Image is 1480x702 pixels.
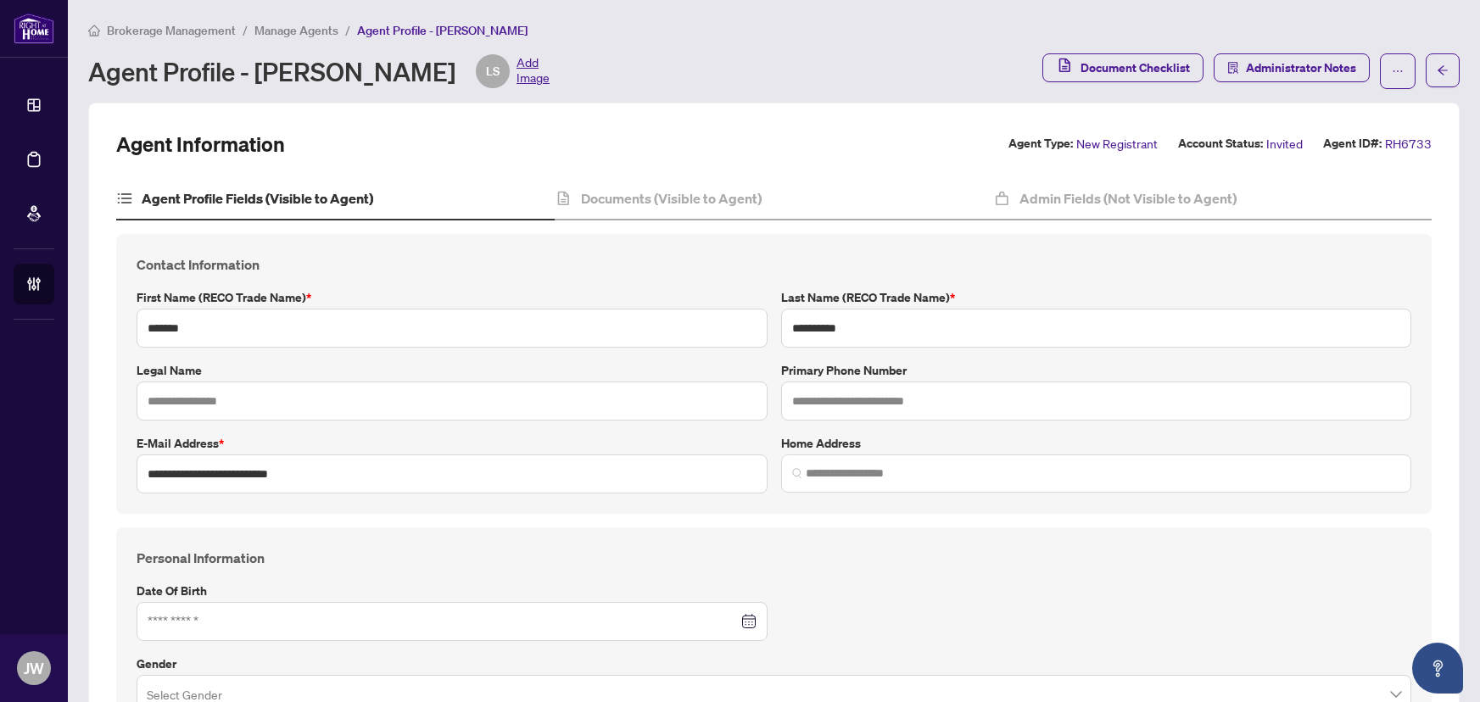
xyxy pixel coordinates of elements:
img: logo [14,13,54,44]
span: New Registrant [1076,134,1158,153]
label: First Name (RECO Trade Name) [137,288,768,307]
span: Administrator Notes [1246,54,1356,81]
span: Invited [1266,134,1303,153]
h2: Agent Information [116,131,285,158]
span: Add Image [517,54,550,88]
h4: Documents (Visible to Agent) [581,188,762,209]
label: Agent Type: [1008,134,1073,153]
h4: Personal Information [137,548,1411,568]
div: Agent Profile - [PERSON_NAME] [88,54,550,88]
span: LS [486,62,500,81]
label: Home Address [781,434,1412,453]
button: Document Checklist [1042,53,1204,82]
span: JW [24,656,44,680]
label: Last Name (RECO Trade Name) [781,288,1412,307]
li: / [345,20,350,40]
span: arrow-left [1437,64,1449,76]
span: solution [1227,62,1239,74]
span: Agent Profile - [PERSON_NAME] [357,23,528,38]
img: search_icon [792,468,802,478]
button: Administrator Notes [1214,53,1370,82]
span: home [88,25,100,36]
label: Account Status: [1178,134,1263,153]
h4: Admin Fields (Not Visible to Agent) [1019,188,1237,209]
li: / [243,20,248,40]
label: Legal Name [137,361,768,380]
h4: Agent Profile Fields (Visible to Agent) [142,188,373,209]
label: Gender [137,655,1411,673]
span: Document Checklist [1081,54,1190,81]
span: RH6733 [1385,134,1432,153]
label: E-mail Address [137,434,768,453]
h4: Contact Information [137,254,1411,275]
label: Date of Birth [137,582,768,600]
span: Brokerage Management [107,23,236,38]
span: Manage Agents [254,23,338,38]
span: ellipsis [1392,65,1404,77]
button: Open asap [1412,643,1463,694]
label: Primary Phone Number [781,361,1412,380]
label: Agent ID#: [1323,134,1382,153]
